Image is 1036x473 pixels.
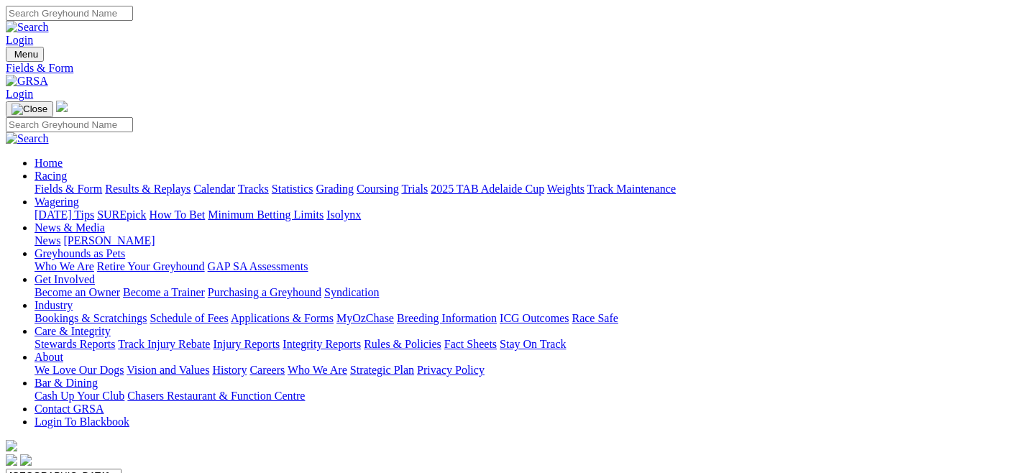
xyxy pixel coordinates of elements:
a: Vision and Values [127,364,209,376]
a: Race Safe [572,312,618,324]
a: GAP SA Assessments [208,260,308,272]
img: logo-grsa-white.png [6,440,17,451]
a: Retire Your Greyhound [97,260,205,272]
div: Wagering [35,208,1030,221]
img: Search [6,132,49,145]
div: About [35,364,1030,377]
a: Tracks [238,183,269,195]
a: Get Involved [35,273,95,285]
a: Become an Owner [35,286,120,298]
a: History [212,364,247,376]
a: Rules & Policies [364,338,441,350]
a: Weights [547,183,585,195]
div: Industry [35,312,1030,325]
a: [PERSON_NAME] [63,234,155,247]
a: [DATE] Tips [35,208,94,221]
a: Statistics [272,183,313,195]
a: Contact GRSA [35,403,104,415]
a: Login To Blackbook [35,415,129,428]
a: Who We Are [288,364,347,376]
a: Applications & Forms [231,312,334,324]
a: ICG Outcomes [500,312,569,324]
a: Breeding Information [397,312,497,324]
img: Search [6,21,49,34]
img: facebook.svg [6,454,17,466]
a: Calendar [193,183,235,195]
a: Bookings & Scratchings [35,312,147,324]
a: SUREpick [97,208,146,221]
img: twitter.svg [20,454,32,466]
a: Fact Sheets [444,338,497,350]
a: Home [35,157,63,169]
a: Become a Trainer [123,286,205,298]
a: About [35,351,63,363]
a: Privacy Policy [417,364,485,376]
input: Search [6,117,133,132]
button: Toggle navigation [6,47,44,62]
a: Industry [35,299,73,311]
img: logo-grsa-white.png [56,101,68,112]
a: Minimum Betting Limits [208,208,324,221]
a: Who We Are [35,260,94,272]
a: Bar & Dining [35,377,98,389]
div: Bar & Dining [35,390,1030,403]
a: Fields & Form [6,62,1030,75]
div: Get Involved [35,286,1030,299]
div: Greyhounds as Pets [35,260,1030,273]
a: News [35,234,60,247]
div: News & Media [35,234,1030,247]
a: Trials [401,183,428,195]
img: GRSA [6,75,48,88]
a: Strategic Plan [350,364,414,376]
a: Schedule of Fees [150,312,228,324]
a: Track Injury Rebate [118,338,210,350]
a: 2025 TAB Adelaide Cup [431,183,544,195]
a: We Love Our Dogs [35,364,124,376]
span: Menu [14,49,38,60]
a: Care & Integrity [35,325,111,337]
a: MyOzChase [336,312,394,324]
a: Login [6,88,33,100]
a: Stay On Track [500,338,566,350]
a: Integrity Reports [283,338,361,350]
a: Wagering [35,196,79,208]
a: Fields & Form [35,183,102,195]
a: Coursing [357,183,399,195]
div: Racing [35,183,1030,196]
a: Chasers Restaurant & Function Centre [127,390,305,402]
input: Search [6,6,133,21]
a: Syndication [324,286,379,298]
a: Racing [35,170,67,182]
img: Close [12,104,47,115]
a: Injury Reports [213,338,280,350]
a: Track Maintenance [587,183,676,195]
a: Greyhounds as Pets [35,247,125,260]
a: Results & Replays [105,183,191,195]
a: Grading [316,183,354,195]
a: Stewards Reports [35,338,115,350]
a: Isolynx [326,208,361,221]
a: Purchasing a Greyhound [208,286,321,298]
a: Login [6,34,33,46]
a: Careers [249,364,285,376]
button: Toggle navigation [6,101,53,117]
a: How To Bet [150,208,206,221]
a: News & Media [35,221,105,234]
div: Care & Integrity [35,338,1030,351]
a: Cash Up Your Club [35,390,124,402]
